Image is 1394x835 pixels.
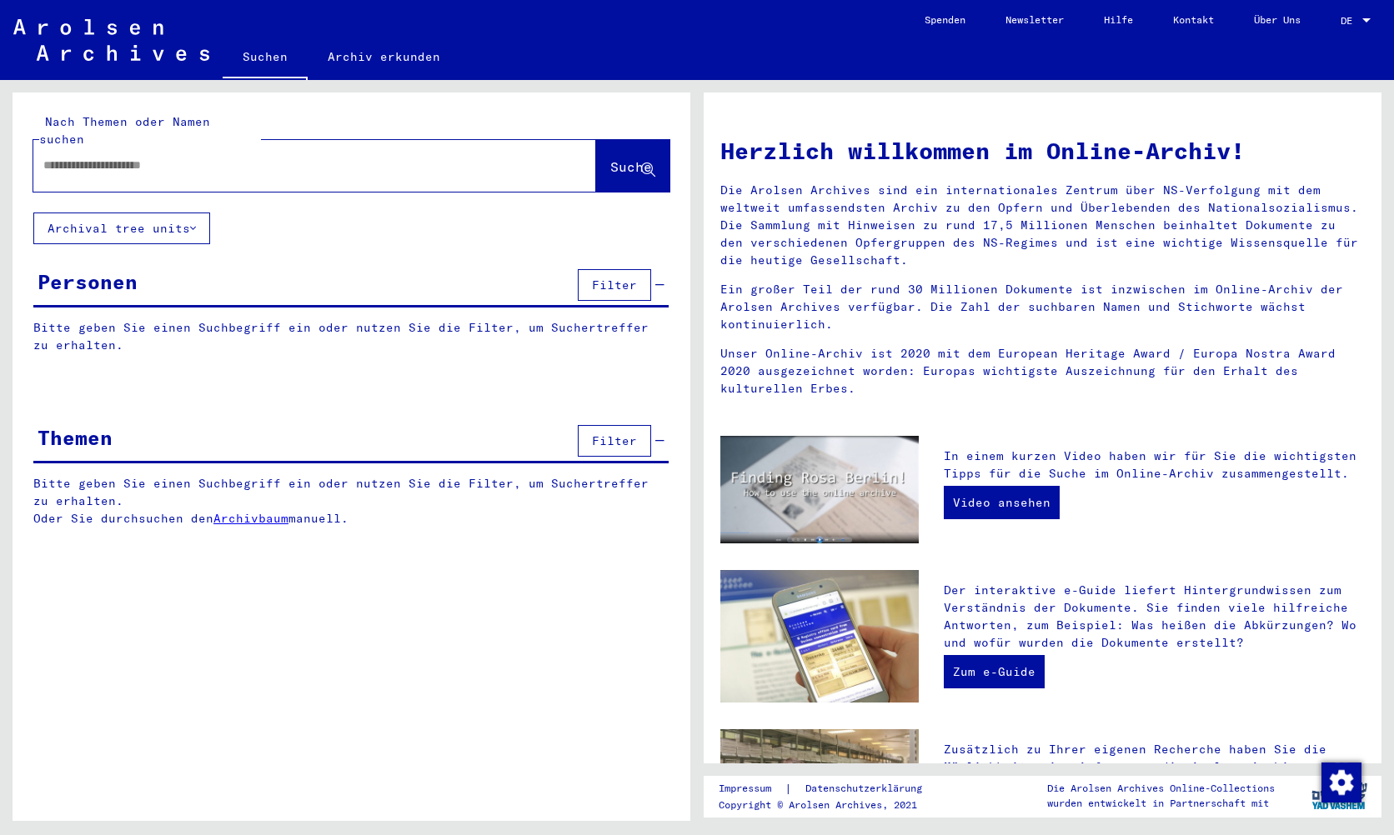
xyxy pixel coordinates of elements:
[720,281,1365,333] p: Ein großer Teil der rund 30 Millionen Dokumente ist inzwischen im Online-Archiv der Arolsen Archi...
[720,133,1365,168] h1: Herzlich willkommen im Online-Archiv!
[592,277,637,292] span: Filter
[308,37,460,77] a: Archiv erkunden
[719,780,942,797] div: |
[610,158,652,175] span: Suche
[223,37,308,80] a: Suchen
[33,475,669,527] p: Bitte geben Sie einen Suchbegriff ein oder nutzen Sie die Filter, um Suchertreffer zu erhalten. O...
[33,212,210,244] button: Archival tree units
[578,425,651,457] button: Filter
[596,140,669,192] button: Suche
[944,741,1365,828] p: Zusätzlich zu Ihrer eigenen Recherche haben Sie die Möglichkeit, eine Anfrage an die Arolsen Arch...
[33,319,669,354] p: Bitte geben Sie einen Suchbegriff ein oder nutzen Sie die Filter, um Suchertreffer zu erhalten.
[38,422,113,452] div: Themen
[720,182,1365,269] p: Die Arolsen Archives sind ein internationales Zentrum über NS-Verfolgung mit dem weltweit umfasse...
[944,655,1045,688] a: Zum e-Guide
[720,570,919,702] img: eguide.jpg
[578,269,651,301] button: Filter
[944,582,1365,652] p: Der interaktive e-Guide liefert Hintergrundwissen zum Verständnis der Dokumente. Sie finden viele...
[592,433,637,448] span: Filter
[720,345,1365,397] p: Unser Online-Archiv ist 2020 mit dem European Heritage Award / Europa Nostra Award 2020 ausgezeic...
[38,267,138,297] div: Personen
[1341,15,1359,27] span: DE
[213,511,288,526] a: Archivbaum
[1047,796,1275,811] p: wurden entwickelt in Partnerschaft mit
[39,114,210,147] mat-label: Nach Themen oder Namen suchen
[719,780,785,797] a: Impressum
[944,486,1060,519] a: Video ansehen
[944,447,1365,482] p: In einem kurzen Video haben wir für Sie die wichtigsten Tipps für die Suche im Online-Archiv zusa...
[13,19,209,61] img: Arolsen_neg.svg
[1321,762,1361,802] img: Zustimmung ändern
[792,780,942,797] a: Datenschutzerklärung
[720,436,919,543] img: video.jpg
[719,797,942,812] p: Copyright © Arolsen Archives, 2021
[1047,781,1275,796] p: Die Arolsen Archives Online-Collections
[1308,775,1371,817] img: yv_logo.png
